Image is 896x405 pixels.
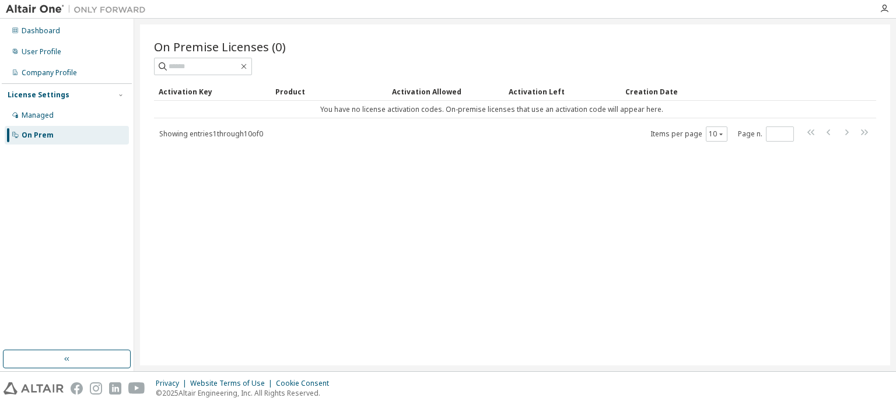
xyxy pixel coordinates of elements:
[190,379,276,388] div: Website Terms of Use
[8,90,69,100] div: License Settings
[276,379,336,388] div: Cookie Consent
[22,68,77,78] div: Company Profile
[156,379,190,388] div: Privacy
[154,101,829,118] td: You have no license activation codes. On-premise licenses that use an activation code will appear...
[159,129,263,139] span: Showing entries 1 through 10 of 0
[22,111,54,120] div: Managed
[90,382,102,395] img: instagram.svg
[71,382,83,395] img: facebook.svg
[22,131,54,140] div: On Prem
[3,382,64,395] img: altair_logo.svg
[154,38,286,55] span: On Premise Licenses (0)
[109,382,121,395] img: linkedin.svg
[156,388,336,398] p: © 2025 Altair Engineering, Inc. All Rights Reserved.
[625,82,825,101] div: Creation Date
[128,382,145,395] img: youtube.svg
[650,126,727,142] span: Items per page
[22,47,61,57] div: User Profile
[22,26,60,36] div: Dashboard
[709,129,724,139] button: 10
[509,82,616,101] div: Activation Left
[159,82,266,101] div: Activation Key
[392,82,499,101] div: Activation Allowed
[6,3,152,15] img: Altair One
[275,82,383,101] div: Product
[738,126,794,142] span: Page n.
